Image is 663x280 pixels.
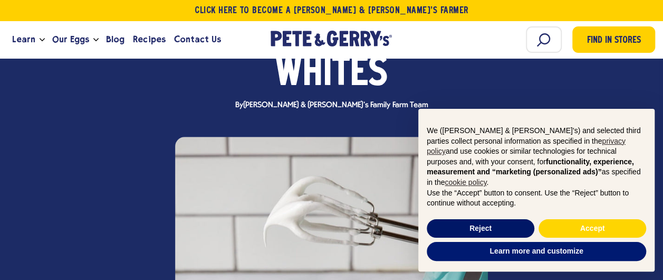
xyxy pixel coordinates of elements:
button: Learn more and customize [427,242,646,261]
span: Contact Us [174,33,221,46]
div: Notice [410,100,663,280]
a: Contact Us [170,25,225,54]
span: [PERSON_NAME] & [PERSON_NAME]'s Family Farm Team [243,101,428,109]
p: We ([PERSON_NAME] & [PERSON_NAME]'s) and selected third parties collect personal information as s... [427,126,646,188]
span: Recipes [133,33,165,46]
a: Blog [102,25,129,54]
input: Search [526,26,562,53]
span: Blog [106,33,124,46]
a: Find in Stores [572,26,655,53]
a: Learn [8,25,40,54]
button: Reject [427,219,534,238]
span: Egg [416,25,481,58]
span: Leftover [253,25,405,58]
a: cookie policy [445,178,486,186]
span: Find in Stores [587,34,640,48]
button: Open the dropdown menu for Our Eggs [93,38,99,42]
span: Use [183,25,241,58]
button: Open the dropdown menu for Learn [40,38,45,42]
span: By [229,101,433,109]
a: Our Eggs [48,25,93,54]
span: Learn [12,33,35,46]
span: Whites [275,58,388,91]
p: Use the “Accept” button to consent. Use the “Reject” button to continue without accepting. [427,188,646,209]
a: Recipes [129,25,169,54]
button: Accept [539,219,646,238]
span: Our Eggs [52,33,89,46]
